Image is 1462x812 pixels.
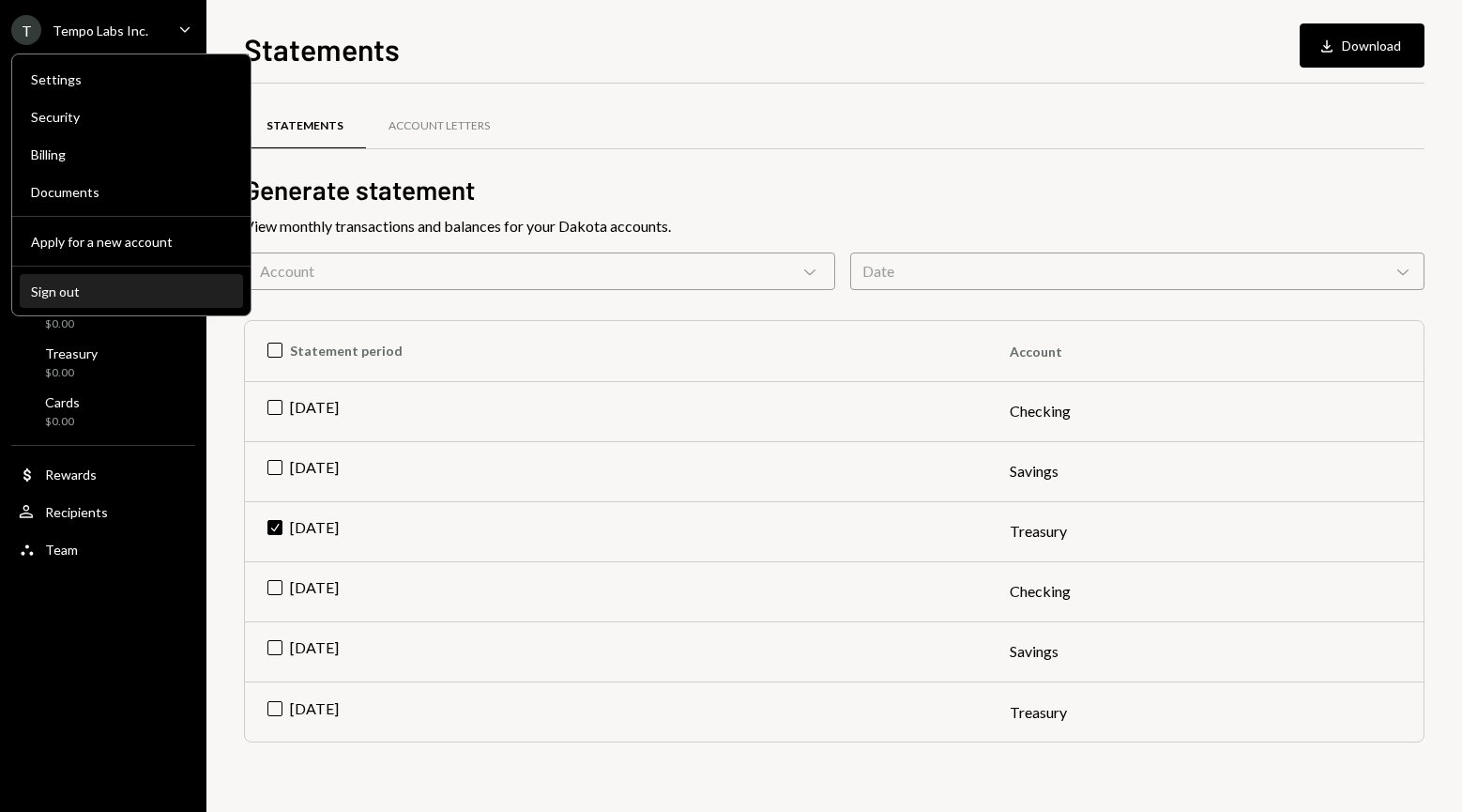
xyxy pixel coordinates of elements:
[1300,23,1424,68] button: Download
[11,495,195,529] a: Recipients
[987,682,1424,742] td: Treasury
[987,621,1424,682] td: Savings
[11,340,195,385] a: Treasury$0.00
[45,542,78,558] div: Team
[11,532,195,566] a: Team
[45,467,97,483] div: Rewards
[31,234,232,250] div: Apply for a new account
[388,118,490,134] div: Account Letters
[987,381,1424,441] td: Checking
[31,283,232,299] div: Sign out
[244,215,1424,237] div: View monthly transactions and balances for your Dakota accounts.
[987,561,1424,621] td: Checking
[31,184,232,200] div: Documents
[20,62,243,96] a: Settings
[45,365,98,381] div: $0.00
[45,504,108,520] div: Recipients
[31,146,232,162] div: Billing
[53,23,148,38] div: Tempo Labs Inc.
[31,71,232,87] div: Settings
[31,109,232,125] div: Security
[244,102,366,150] a: Statements
[20,225,243,259] button: Apply for a new account
[244,30,400,68] h1: Statements
[366,102,512,150] a: Account Letters
[987,321,1424,381] th: Account
[20,137,243,171] a: Billing
[987,441,1424,501] td: Savings
[11,15,41,45] div: T
[20,100,243,133] a: Security
[244,172,1424,208] h2: Generate statement
[20,175,243,208] a: Documents
[45,316,90,332] div: $0.00
[45,345,98,361] div: Treasury
[45,394,80,410] div: Cards
[244,253,835,290] div: Account
[45,414,80,430] div: $0.00
[20,275,243,309] button: Sign out
[987,501,1424,561] td: Treasury
[11,389,195,434] a: Cards$0.00
[267,118,343,134] div: Statements
[11,457,195,491] a: Rewards
[850,253,1424,290] div: Date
